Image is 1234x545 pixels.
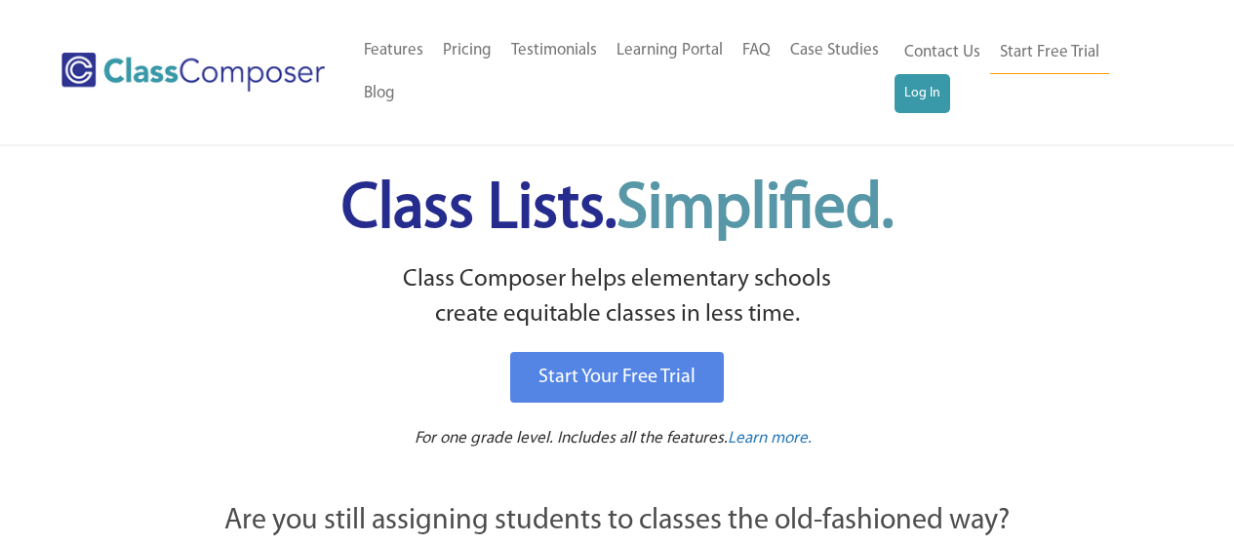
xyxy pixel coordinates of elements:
[990,31,1109,75] a: Start Free Trial
[733,29,780,72] a: FAQ
[617,178,894,242] span: Simplified.
[501,29,607,72] a: Testimonials
[61,53,325,92] img: Class Composer
[895,31,990,74] a: Contact Us
[341,178,894,242] span: Class Lists.
[895,74,950,113] a: Log In
[607,29,733,72] a: Learning Portal
[538,368,696,387] span: Start Your Free Trial
[510,352,724,403] a: Start Your Free Trial
[728,427,812,451] a: Learn more.
[120,500,1115,543] p: Are you still assigning students to classes the old-fashioned way?
[117,262,1118,333] p: Class Composer helps elementary schools create equitable classes in less time.
[354,29,895,115] nav: Header Menu
[354,29,433,72] a: Features
[895,31,1158,113] nav: Header Menu
[354,72,405,115] a: Blog
[415,430,728,447] span: For one grade level. Includes all the features.
[728,430,812,447] span: Learn more.
[433,29,501,72] a: Pricing
[780,29,889,72] a: Case Studies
